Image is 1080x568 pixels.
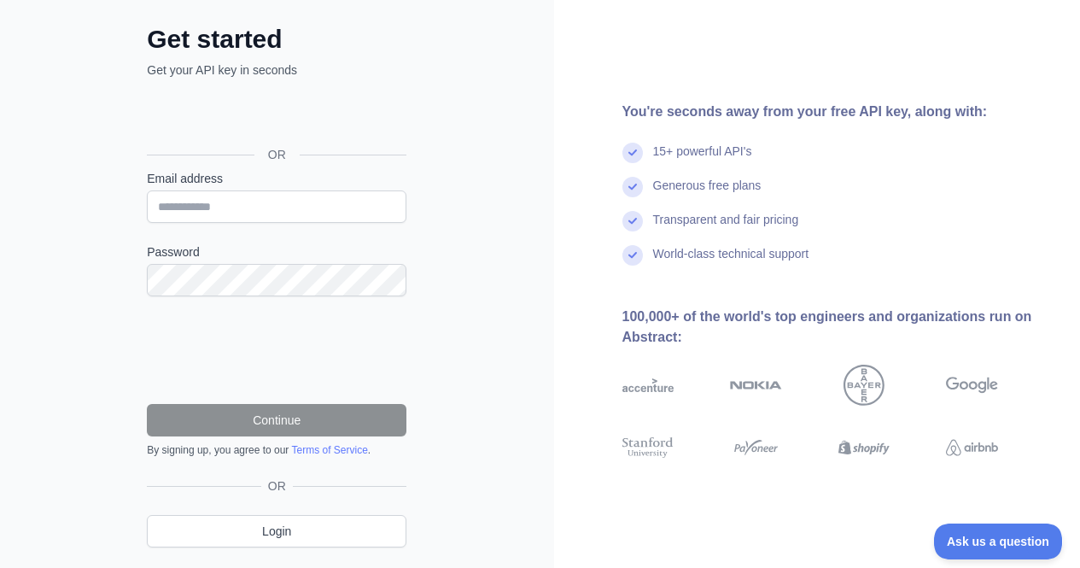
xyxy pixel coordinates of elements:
[838,435,890,460] img: shopify
[147,243,406,261] label: Password
[147,443,406,457] div: By signing up, you agree to our .
[147,24,406,55] h2: Get started
[622,211,643,231] img: check mark
[622,365,674,406] img: accenture
[622,307,1054,348] div: 100,000+ of the world's top engineers and organizations run on Abstract:
[291,444,367,456] a: Terms of Service
[844,365,884,406] img: bayer
[622,435,674,460] img: stanford university
[138,97,412,135] iframe: Sign in with Google Button
[147,404,406,436] button: Continue
[730,365,782,406] img: nokia
[147,515,406,548] a: Login
[653,177,762,211] div: Generous free plans
[946,365,998,406] img: google
[622,102,1054,122] div: You're seconds away from your free API key, along with:
[622,143,643,163] img: check mark
[147,170,406,187] label: Email address
[946,435,998,460] img: airbnb
[622,177,643,197] img: check mark
[934,524,1063,559] iframe: Toggle Customer Support
[653,245,809,279] div: World-class technical support
[622,245,643,266] img: check mark
[147,61,406,79] p: Get your API key in seconds
[261,477,293,495] span: OR
[730,435,782,460] img: payoneer
[653,211,799,245] div: Transparent and fair pricing
[254,146,300,163] span: OR
[653,143,752,177] div: 15+ powerful API's
[147,317,406,384] iframe: reCAPTCHA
